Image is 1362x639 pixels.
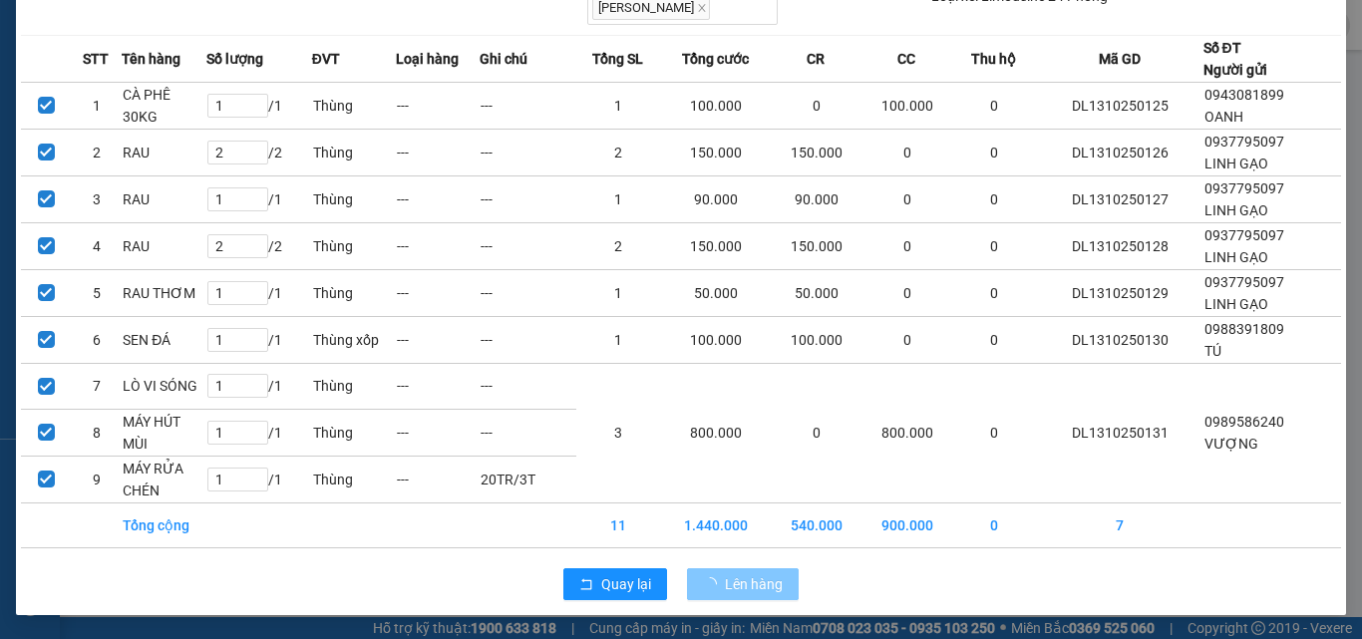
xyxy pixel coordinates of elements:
td: --- [396,129,480,175]
td: Thùng [312,363,396,409]
span: LINH GẠO [1204,202,1268,218]
td: 0 [952,129,1036,175]
td: --- [396,363,480,409]
td: 0 [952,269,1036,316]
td: 20TR/3T [480,456,575,502]
td: --- [396,316,480,363]
td: --- [480,363,575,409]
td: / 1 [206,363,312,409]
td: / 1 [206,269,312,316]
td: 0 [952,502,1036,547]
td: 900.000 [861,502,952,547]
td: DL1310250126 [1037,129,1203,175]
td: --- [396,222,480,269]
span: LINH GẠO [1204,296,1268,312]
td: DL1310250127 [1037,175,1203,222]
span: 0937795097 [1204,180,1284,196]
button: rollbackQuay lại [563,568,667,600]
td: 0 [861,222,952,269]
span: 0988391809 [1204,321,1284,337]
td: 90.000 [660,175,771,222]
span: Lên hàng [725,573,783,595]
span: STT [83,48,109,70]
span: VƯỢNG [1204,436,1258,452]
td: 11 [576,502,660,547]
td: 9 [72,456,123,502]
td: 100.000 [660,316,771,363]
td: 100.000 [771,316,861,363]
td: 8 [72,409,123,456]
td: 0 [861,175,952,222]
span: 0989586240 [1204,414,1284,430]
span: loading [703,577,725,591]
td: Thùng [312,222,396,269]
td: --- [396,175,480,222]
div: Số ĐT Người gửi [1203,37,1267,81]
span: Số lượng [206,48,263,70]
td: --- [396,456,480,502]
td: 7 [72,363,123,409]
td: 0 [952,363,1036,502]
td: 2 [72,129,123,175]
td: 90.000 [771,175,861,222]
td: MÁY HÚT MÙI [122,409,205,456]
td: 100.000 [660,82,771,129]
td: 2 [576,129,660,175]
td: DL1310250129 [1037,269,1203,316]
td: RAU [122,222,205,269]
td: 0 [952,175,1036,222]
td: 0 [861,129,952,175]
td: RAU THƠM [122,269,205,316]
td: --- [480,222,575,269]
span: Tên hàng [122,48,180,70]
td: --- [480,269,575,316]
td: 150.000 [771,129,861,175]
button: Lên hàng [687,568,799,600]
span: rollback [579,577,593,593]
td: --- [480,175,575,222]
td: --- [396,269,480,316]
td: 0 [952,222,1036,269]
span: Tổng cước [682,48,749,70]
td: Thùng [312,175,396,222]
td: 4 [72,222,123,269]
td: DL1310250128 [1037,222,1203,269]
td: 1 [576,82,660,129]
td: RAU [122,175,205,222]
td: 6 [72,316,123,363]
span: Mã GD [1099,48,1141,70]
td: / 1 [206,82,312,129]
td: --- [396,409,480,456]
td: 3 [72,175,123,222]
td: 540.000 [771,502,861,547]
span: TÚ [1204,343,1221,359]
td: / 1 [206,456,312,502]
span: Quay lại [601,573,651,595]
td: --- [396,82,480,129]
td: / 2 [206,129,312,175]
td: 5 [72,269,123,316]
td: Tổng cộng [122,502,205,547]
td: 0 [771,82,861,129]
td: 1 [576,175,660,222]
span: CC [897,48,915,70]
td: 7 [1037,502,1203,547]
td: Thùng [312,456,396,502]
td: / 1 [206,175,312,222]
td: DL1310250131 [1037,363,1203,502]
td: --- [480,409,575,456]
td: 150.000 [660,222,771,269]
td: CÀ PHÊ 30KG [122,82,205,129]
span: 0937795097 [1204,274,1284,290]
td: 100.000 [861,82,952,129]
td: Thùng xốp [312,316,396,363]
span: 0937795097 [1204,227,1284,243]
td: 50.000 [660,269,771,316]
td: 150.000 [660,129,771,175]
td: 50.000 [771,269,861,316]
span: CR [807,48,825,70]
span: environment [138,111,152,125]
td: 800.000 [861,363,952,502]
td: / 2 [206,222,312,269]
td: 1 [576,269,660,316]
